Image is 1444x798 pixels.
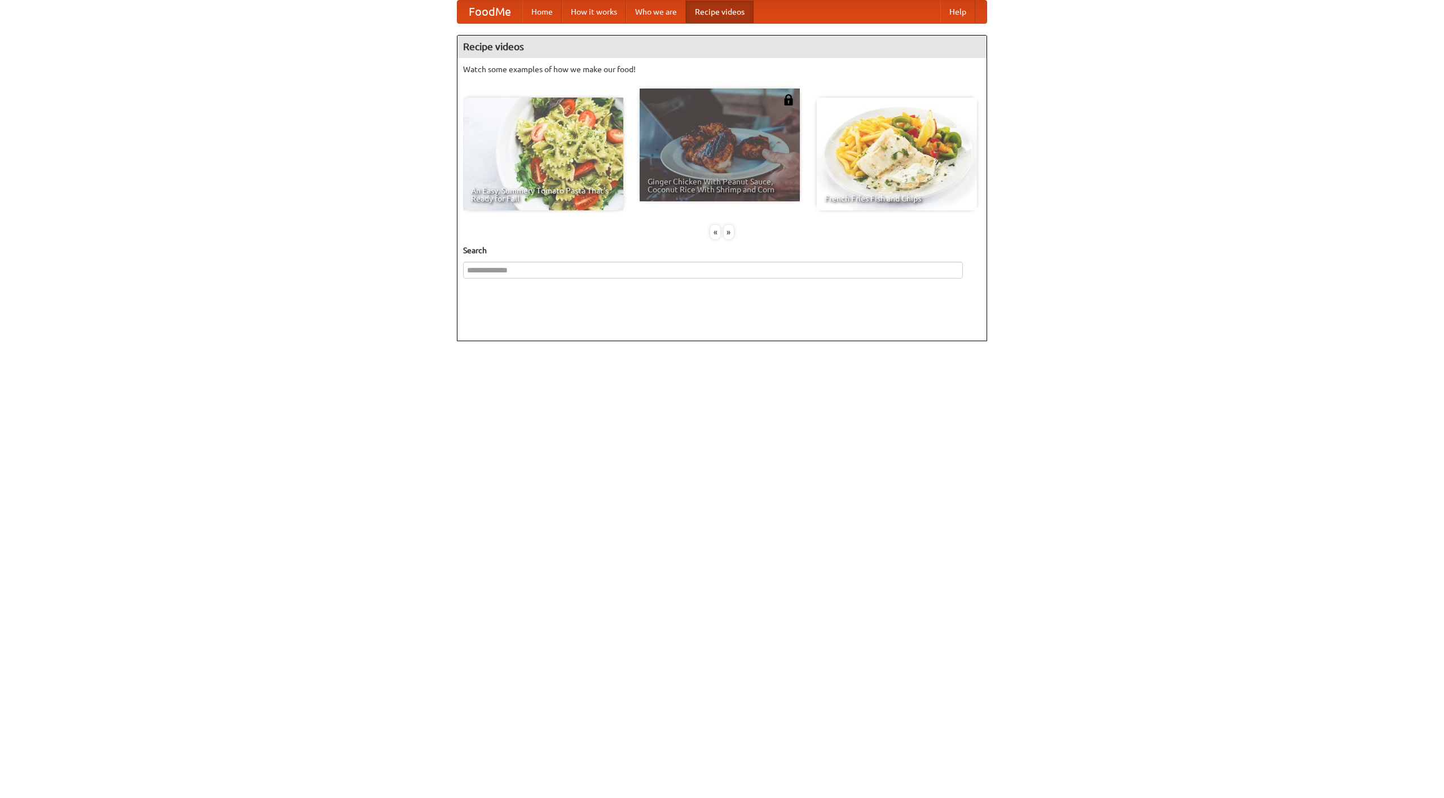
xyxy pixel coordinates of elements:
[562,1,626,23] a: How it works
[463,245,981,256] h5: Search
[457,1,522,23] a: FoodMe
[783,94,794,105] img: 483408.png
[471,187,615,202] span: An Easy, Summery Tomato Pasta That's Ready for Fall
[724,225,734,239] div: »
[710,225,720,239] div: «
[825,195,969,202] span: French Fries Fish and Chips
[457,36,987,58] h4: Recipe videos
[522,1,562,23] a: Home
[626,1,686,23] a: Who we are
[463,98,623,210] a: An Easy, Summery Tomato Pasta That's Ready for Fall
[686,1,754,23] a: Recipe videos
[940,1,975,23] a: Help
[463,64,981,75] p: Watch some examples of how we make our food!
[817,98,977,210] a: French Fries Fish and Chips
